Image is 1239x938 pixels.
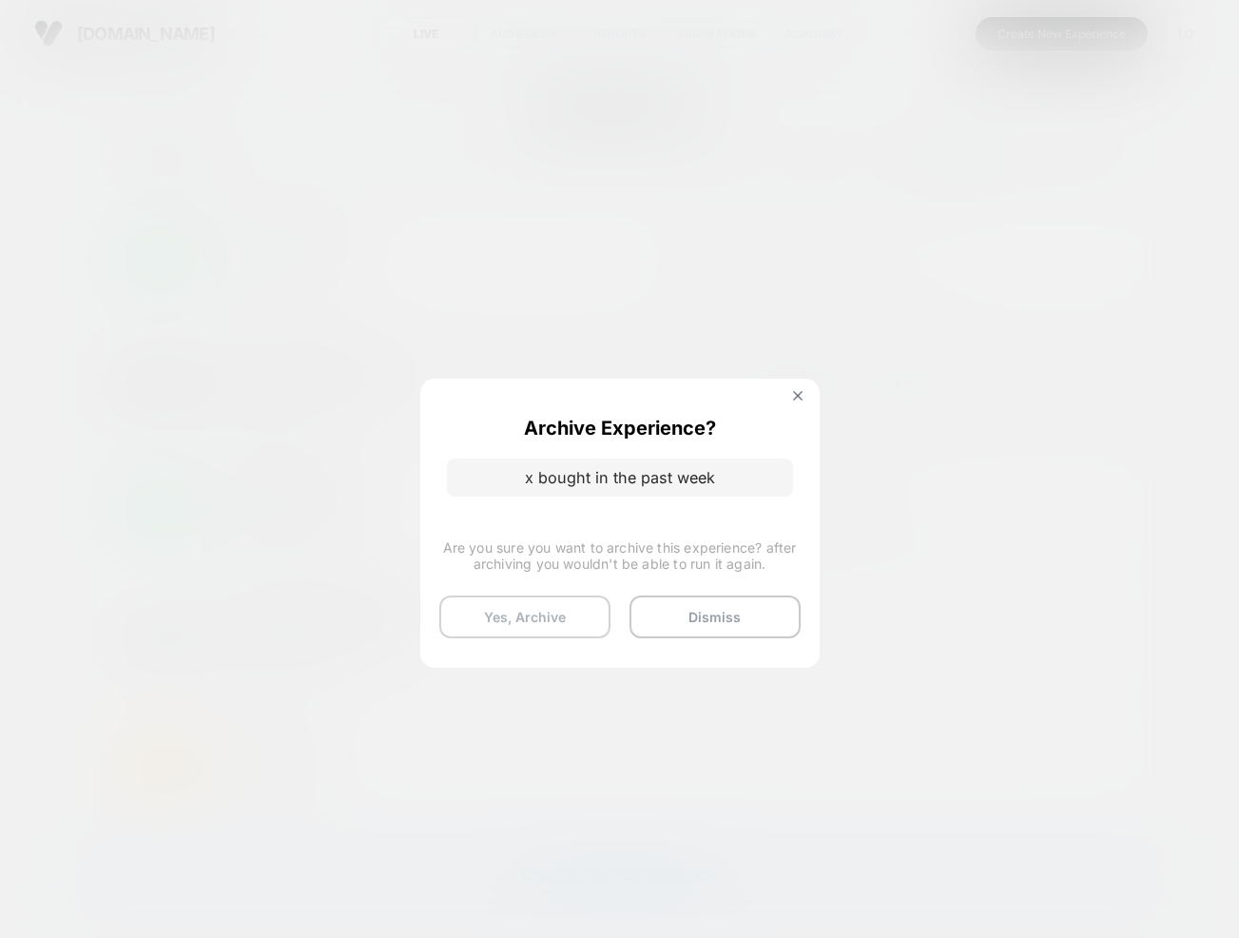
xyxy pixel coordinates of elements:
button: Dismiss [629,596,801,638]
span: Are you sure you want to archive this experience? after archiving you wouldn't be able to run it ... [439,539,801,572]
p: x bought in the past week [447,459,793,497]
p: Archive Experience? [524,417,716,440]
button: Yes, Archive [439,596,610,638]
img: close [793,391,803,401]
